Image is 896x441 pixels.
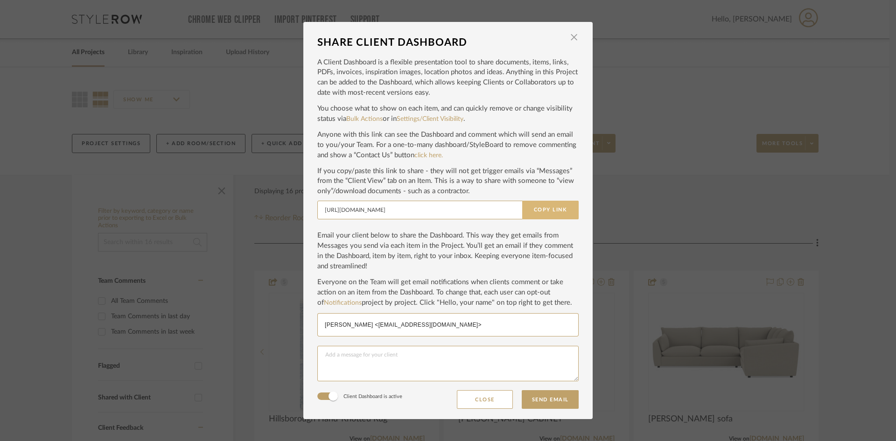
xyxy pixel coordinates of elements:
p: A Client Dashboard is a flexible presentation tool to share documents, items, links, PDFs, invoic... [317,57,579,98]
p: Everyone on the Team will get email notifications when clients comment or take action on an item ... [317,277,579,308]
a: click here. [414,152,443,159]
button: Send Email [522,390,579,409]
p: You choose what to show on each item, and can quickly remove or change visibility status via or in . [317,104,579,124]
p: Email your client below to share the Dashboard. This way they get emails from Messages you send v... [317,231,579,272]
a: Settings/Client Visibility [397,116,463,122]
div: SHARE CLIENT DASHBOARD [317,32,565,53]
p: If you copy/paste this link to share - they will not get trigger emails via “Messages” from the “... [317,166,579,197]
a: Bulk Actions [346,116,383,122]
dialog-header: SHARE CLIENT DASHBOARD [317,32,579,53]
button: Close [457,390,513,409]
input: Enter client's email(s) [325,319,571,330]
p: Anyone with this link can see the Dashboard and comment which will send an email to you/your Team... [317,130,579,161]
button: Copy Link [522,201,579,219]
button: Close [565,32,583,42]
a: Notifications [324,300,362,306]
mat-chip-grid: Email selection [325,319,571,331]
